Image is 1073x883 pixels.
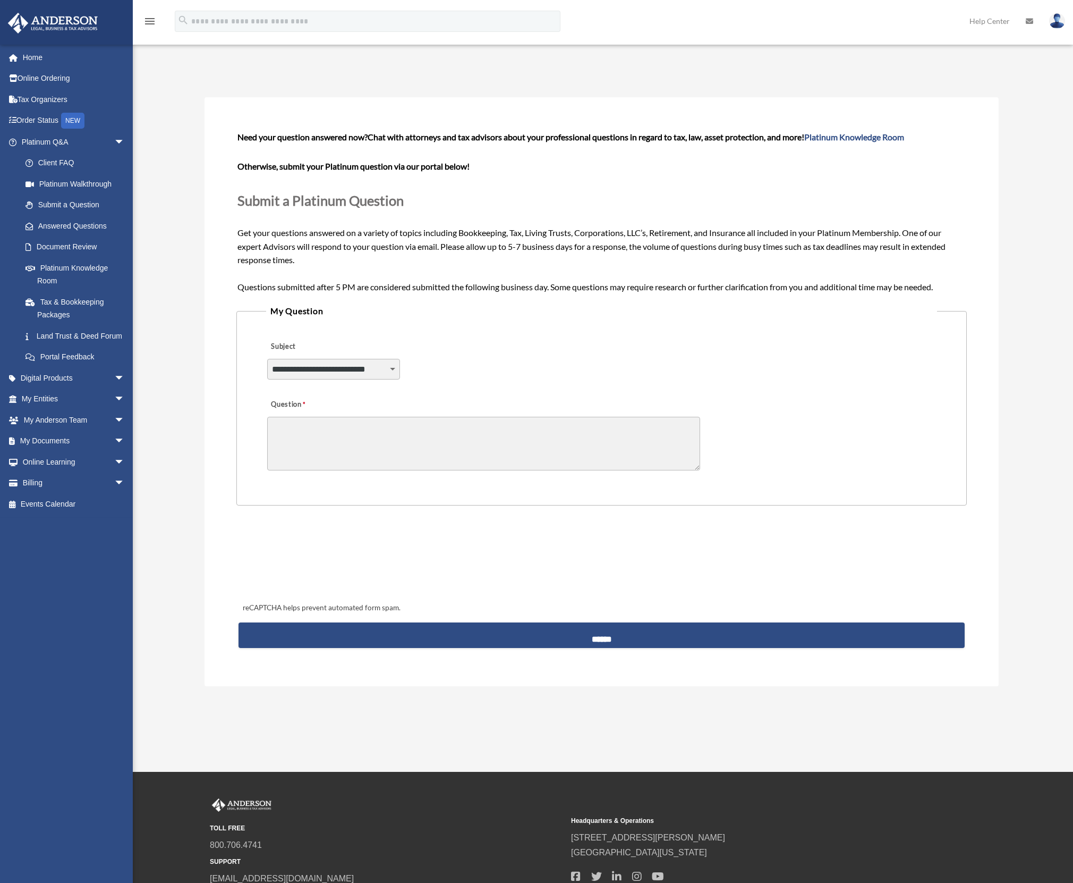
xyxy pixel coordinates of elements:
a: My Anderson Teamarrow_drop_down [7,409,141,431]
i: search [177,14,189,26]
small: TOLL FREE [210,823,564,834]
a: Client FAQ [15,153,141,174]
img: User Pic [1049,13,1065,29]
a: Order StatusNEW [7,110,141,132]
span: arrow_drop_down [114,389,135,410]
a: Events Calendar [7,493,141,515]
a: menu [143,19,156,28]
b: Otherwise, submit your Platinum question via our portal below! [237,161,470,171]
a: Platinum Walkthrough [15,173,141,195]
a: Platinum Knowledge Room [804,132,904,142]
a: Online Learningarrow_drop_down [7,451,141,473]
a: [STREET_ADDRESS][PERSON_NAME] [571,833,725,842]
a: Portal Feedback [15,347,141,368]
span: arrow_drop_down [114,409,135,431]
a: 800.706.4741 [210,840,262,850]
img: Anderson Advisors Platinum Portal [210,798,274,812]
span: arrow_drop_down [114,473,135,494]
a: Answered Questions [15,215,141,237]
div: reCAPTCHA helps prevent automated form spam. [239,602,965,615]
span: Chat with attorneys and tax advisors about your professional questions in regard to tax, law, ass... [368,132,904,142]
iframe: reCAPTCHA [240,539,401,580]
small: Headquarters & Operations [571,815,925,827]
small: SUPPORT [210,856,564,868]
label: Subject [267,339,368,354]
label: Question [267,397,350,412]
a: Digital Productsarrow_drop_down [7,367,141,389]
a: Tax Organizers [7,89,141,110]
a: Submit a Question [15,195,135,216]
i: menu [143,15,156,28]
span: arrow_drop_down [114,431,135,452]
a: Land Trust & Deed Forum [15,325,141,347]
a: Document Review [15,237,141,258]
span: Submit a Platinum Question [237,192,404,208]
a: Home [7,47,141,68]
span: Need your question answered now? [237,132,368,142]
a: [EMAIL_ADDRESS][DOMAIN_NAME] [210,874,354,883]
a: Platinum Knowledge Room [15,257,141,291]
img: Anderson Advisors Platinum Portal [5,13,101,33]
span: arrow_drop_down [114,451,135,473]
span: Get your questions answered on a variety of topics including Bookkeeping, Tax, Living Trusts, Cor... [237,132,966,292]
a: Online Ordering [7,68,141,89]
a: [GEOGRAPHIC_DATA][US_STATE] [571,848,707,857]
a: Tax & Bookkeeping Packages [15,291,141,325]
a: My Documentsarrow_drop_down [7,431,141,452]
a: Platinum Q&Aarrow_drop_down [7,131,141,153]
div: NEW [61,113,84,129]
legend: My Question [266,304,937,318]
span: arrow_drop_down [114,367,135,389]
span: arrow_drop_down [114,131,135,153]
a: My Entitiesarrow_drop_down [7,389,141,410]
a: Billingarrow_drop_down [7,473,141,494]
